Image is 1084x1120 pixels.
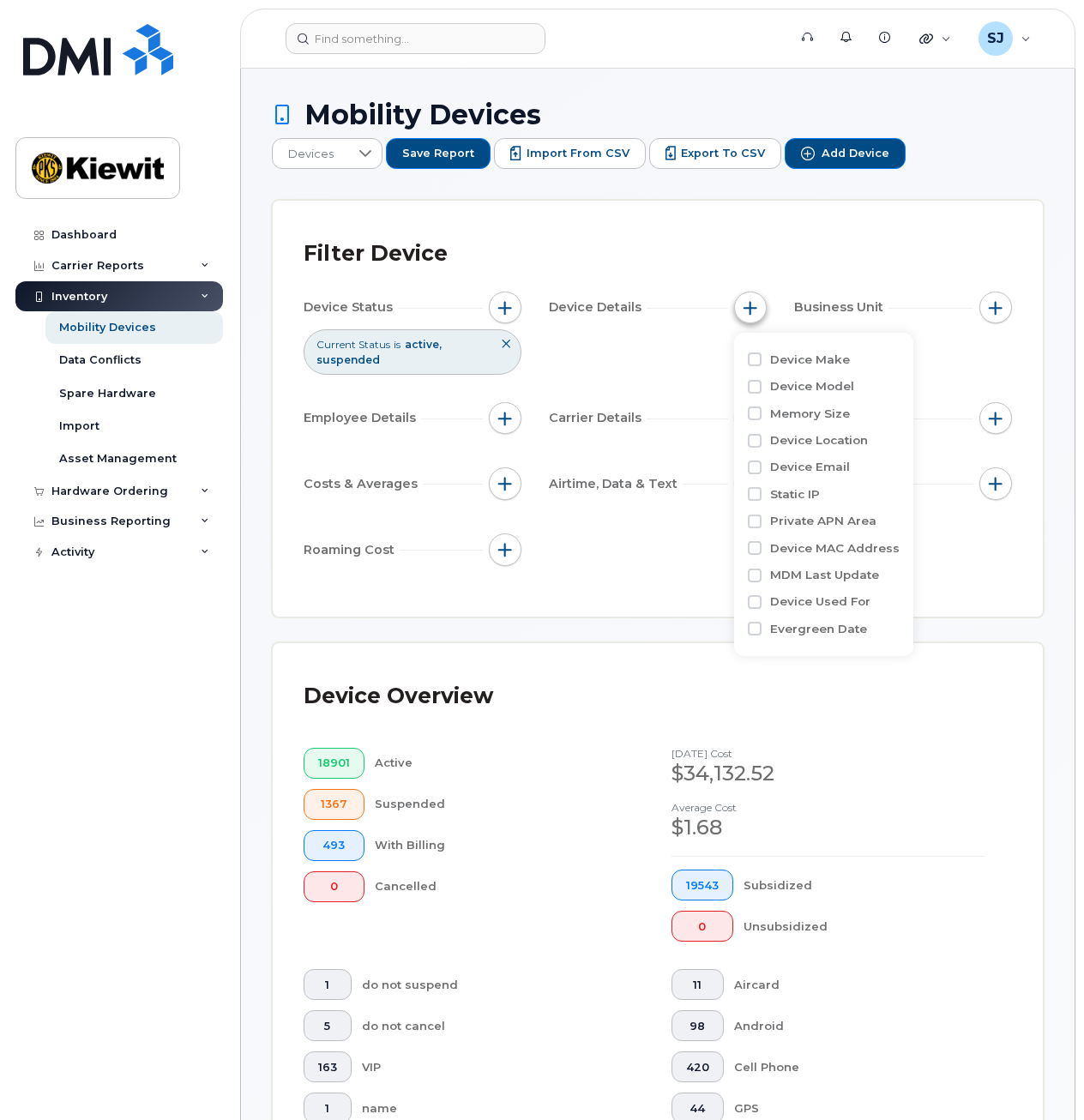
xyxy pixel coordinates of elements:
[671,911,733,942] button: 0
[770,621,867,637] label: Evergreen Date
[770,513,876,529] label: Private APN Area
[386,138,491,169] button: Save Report
[362,1010,617,1041] div: do not cancel
[318,756,350,770] span: 18901
[549,409,647,427] span: Carrier Details
[770,593,870,610] label: Device Used For
[734,1051,985,1082] div: Cell Phone
[318,1020,337,1033] span: 5
[304,409,421,427] span: Employee Details
[316,353,380,366] span: suspended
[318,880,350,894] span: 0
[318,798,350,811] span: 1367
[794,298,888,316] span: Business Unit
[686,1061,709,1075] span: 420
[304,674,493,719] div: Device Overview
[304,830,364,861] button: 493
[375,830,617,861] div: With Billing
[316,337,390,352] span: Current Status
[770,432,868,449] label: Device Location
[671,1051,724,1082] button: 420
[304,1051,352,1082] button: 163
[671,802,985,813] h4: Average cost
[304,232,448,276] div: Filter Device
[671,748,985,759] h4: [DATE] cost
[1009,1045,1071,1107] iframe: Messenger Launcher
[770,378,854,394] label: Device Model
[686,920,719,934] span: 0
[304,871,364,902] button: 0
[686,1020,709,1033] span: 98
[405,338,442,351] span: active
[770,486,820,503] label: Static IP
[304,475,423,493] span: Costs & Averages
[304,99,541,129] span: Mobility Devices
[304,748,364,779] button: 18901
[686,1102,709,1116] span: 44
[402,146,474,161] span: Save Report
[671,1010,724,1041] button: 98
[304,969,352,1000] button: 1
[273,139,349,170] span: Devices
[375,789,617,820] div: Suspended
[318,1061,337,1075] span: 163
[494,138,646,169] button: Import from CSV
[785,138,906,169] button: Add Device
[770,459,850,475] label: Device Email
[318,839,350,852] span: 493
[770,540,900,557] label: Device MAC Address
[304,789,364,820] button: 1367
[549,475,683,493] span: Airtime, Data & Text
[549,298,647,316] span: Device Details
[734,969,985,1000] div: Aircard
[527,146,629,161] span: Import from CSV
[375,748,617,779] div: Active
[734,1010,985,1041] div: Android
[671,969,724,1000] button: 11
[304,298,398,316] span: Device Status
[744,911,985,942] div: Unsubsidized
[770,352,850,368] label: Device Make
[362,1051,617,1082] div: VIP
[744,870,985,900] div: Subsidized
[362,969,617,1000] div: do not suspend
[822,146,889,161] span: Add Device
[375,871,617,902] div: Cancelled
[671,759,985,788] div: $34,132.52
[649,138,782,169] button: Export to CSV
[318,978,337,992] span: 1
[304,1010,352,1041] button: 5
[394,337,400,352] span: is
[304,541,400,559] span: Roaming Cost
[318,1102,337,1116] span: 1
[770,567,879,583] label: MDM Last Update
[671,870,733,900] button: 19543
[770,406,850,422] label: Memory Size
[681,146,765,161] span: Export to CSV
[686,978,709,992] span: 11
[686,879,719,893] span: 19543
[671,813,985,842] div: $1.68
